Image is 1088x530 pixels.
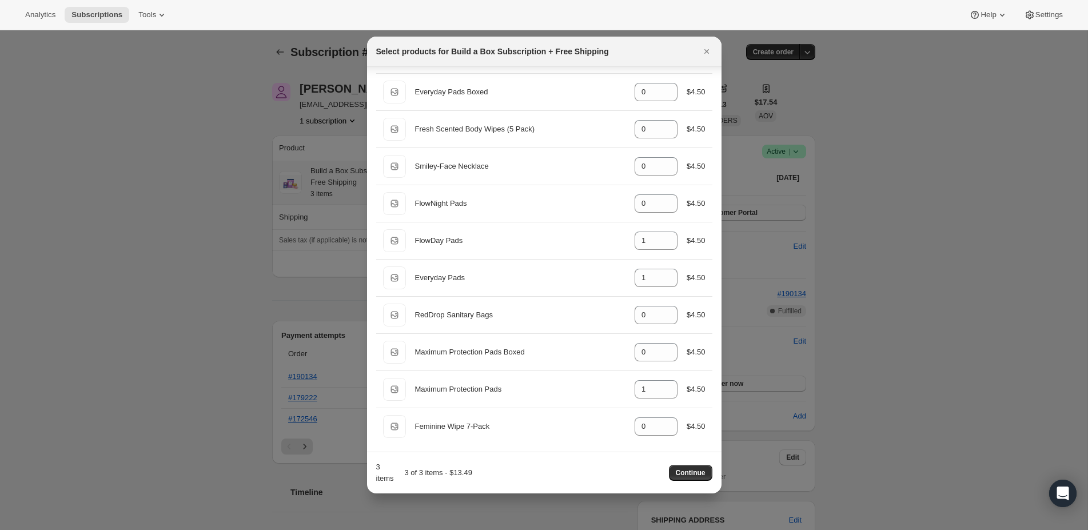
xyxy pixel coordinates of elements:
button: Help [962,7,1014,23]
div: Smiley-Face Necklace [415,161,625,172]
div: 3 items [376,461,394,484]
button: Tools [131,7,174,23]
div: $4.50 [687,198,706,209]
div: RedDrop Sanitary Bags [415,309,625,321]
button: Close [699,43,715,59]
span: Settings [1035,10,1063,19]
span: Subscriptions [71,10,122,19]
div: FlowNight Pads [415,198,625,209]
div: $4.50 [687,161,706,172]
div: $4.50 [687,384,706,395]
button: Analytics [18,7,62,23]
span: Analytics [25,10,55,19]
div: $4.50 [687,235,706,246]
div: FlowDay Pads [415,235,625,246]
button: Continue [669,465,712,481]
div: Maximum Protection Pads [415,384,625,395]
div: $4.50 [687,309,706,321]
div: Everyday Pads Boxed [415,86,625,98]
div: Maximum Protection Pads Boxed [415,346,625,358]
span: Tools [138,10,156,19]
div: $4.50 [687,272,706,284]
div: $4.50 [687,86,706,98]
div: Fresh Scented Body Wipes (5 Pack) [415,123,625,135]
div: $4.50 [687,346,706,358]
div: $4.50 [687,421,706,432]
button: Subscriptions [65,7,129,23]
h2: Select products for Build a Box Subscription + Free Shipping [376,46,609,57]
span: Help [981,10,996,19]
div: Open Intercom Messenger [1049,480,1077,507]
button: Settings [1017,7,1070,23]
div: 3 of 3 items - $13.49 [398,467,472,479]
div: $4.50 [687,123,706,135]
span: Continue [676,468,706,477]
div: Everyday Pads [415,272,625,284]
div: Feminine Wipe 7-Pack [415,421,625,432]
